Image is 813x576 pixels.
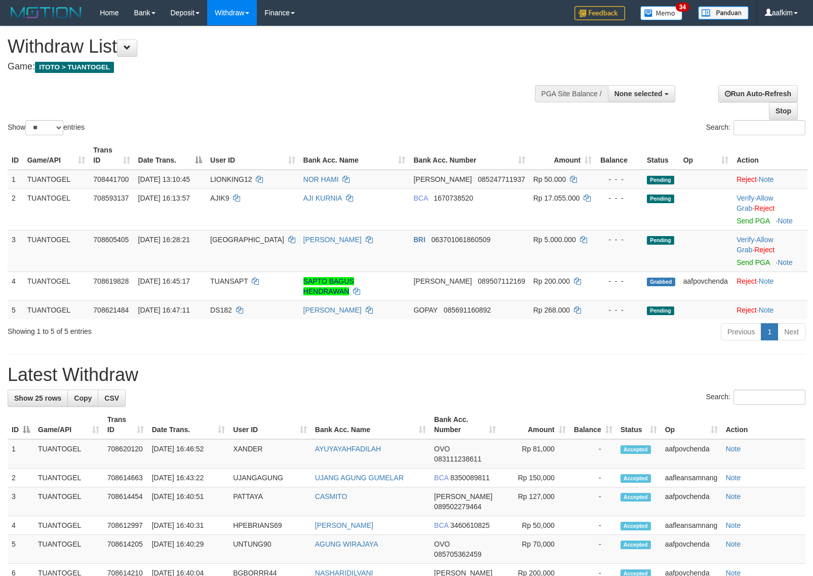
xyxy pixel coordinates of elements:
[93,306,129,314] span: 708621484
[733,390,805,405] input: Search:
[533,236,576,244] span: Rp 5.000.000
[93,175,129,183] span: 708441700
[35,62,114,73] span: ITOTO > TUANTOGEL
[647,176,674,184] span: Pending
[737,194,773,212] a: Allow Grab
[315,540,378,548] a: AGUNG WIRAJAYA
[229,516,311,535] td: HPEBRIANS69
[754,246,775,254] a: Reject
[206,141,299,170] th: User ID: activate to sort column ascending
[478,277,525,285] span: Copy 089507112169 to clipboard
[148,487,229,516] td: [DATE] 16:40:51
[570,516,616,535] td: -
[432,236,491,244] span: Copy 063701061860509 to clipboard
[661,516,722,535] td: aafleansamnang
[413,175,472,183] span: [PERSON_NAME]
[98,390,126,407] a: CSV
[23,300,90,319] td: TUANTOGEL
[737,175,757,183] a: Reject
[450,474,490,482] span: Copy 8350089811 to clipboard
[303,277,354,295] a: SAPTO BAGUS HENDRAWAN
[647,306,674,315] span: Pending
[311,410,430,439] th: Bank Acc. Name: activate to sort column ascending
[34,487,103,516] td: TUANTOGEL
[8,439,34,469] td: 1
[679,141,732,170] th: Op: activate to sort column ascending
[621,522,651,530] span: Accepted
[754,204,775,212] a: Reject
[148,410,229,439] th: Date Trans.: activate to sort column ascending
[533,194,580,202] span: Rp 17.055.000
[25,120,63,135] select: Showentries
[661,487,722,516] td: aafpovchenda
[103,535,148,564] td: 708614205
[434,540,450,548] span: OVO
[533,277,570,285] span: Rp 200.000
[759,277,774,285] a: Note
[138,277,190,285] span: [DATE] 16:45:17
[500,469,570,487] td: Rp 150,000
[434,455,481,463] span: Copy 083111238611 to clipboard
[413,306,437,314] span: GOPAY
[726,492,741,501] a: Note
[647,278,675,286] span: Grabbed
[8,188,23,230] td: 2
[500,516,570,535] td: Rp 50,000
[737,236,754,244] a: Verify
[67,390,98,407] a: Copy
[732,170,807,189] td: ·
[229,439,311,469] td: XANDER
[778,323,805,340] a: Next
[210,306,232,314] span: DS182
[778,258,793,266] a: Note
[706,120,805,135] label: Search:
[8,141,23,170] th: ID
[500,439,570,469] td: Rp 81,000
[14,394,61,402] span: Show 25 rows
[676,3,689,12] span: 34
[210,277,248,285] span: TUANSAPT
[778,217,793,225] a: Note
[303,175,339,183] a: NOR HAMI
[138,306,190,314] span: [DATE] 16:47:11
[647,236,674,245] span: Pending
[535,85,608,102] div: PGA Site Balance /
[23,230,90,272] td: TUANTOGEL
[409,141,529,170] th: Bank Acc. Number: activate to sort column ascending
[533,306,570,314] span: Rp 268.000
[299,141,410,170] th: Bank Acc. Name: activate to sort column ascending
[679,272,732,300] td: aafpovchenda
[89,141,134,170] th: Trans ID: activate to sort column ascending
[138,175,190,183] span: [DATE] 13:10:45
[732,188,807,230] td: · ·
[737,217,769,225] a: Send PGA
[722,410,805,439] th: Action
[434,550,481,558] span: Copy 085705362459 to clipboard
[8,36,532,57] h1: Withdraw List
[8,487,34,516] td: 3
[303,194,342,202] a: AJI KURNIA
[570,439,616,469] td: -
[8,516,34,535] td: 4
[450,521,490,529] span: Copy 3460610825 to clipboard
[647,195,674,203] span: Pending
[616,410,661,439] th: Status: activate to sort column ascending
[8,365,805,385] h1: Latest Withdraw
[93,236,129,244] span: 708605405
[737,277,757,285] a: Reject
[103,487,148,516] td: 708614454
[148,439,229,469] td: [DATE] 16:46:52
[434,445,450,453] span: OVO
[600,174,639,184] div: - - -
[8,322,331,336] div: Showing 1 to 5 of 5 entries
[210,175,252,183] span: LIONKING12
[93,194,129,202] span: 708593137
[621,541,651,549] span: Accepted
[608,85,675,102] button: None selected
[596,141,643,170] th: Balance
[138,236,190,244] span: [DATE] 16:28:21
[737,236,773,254] a: Allow Grab
[23,188,90,230] td: TUANTOGEL
[315,521,373,529] a: [PERSON_NAME]
[726,445,741,453] a: Note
